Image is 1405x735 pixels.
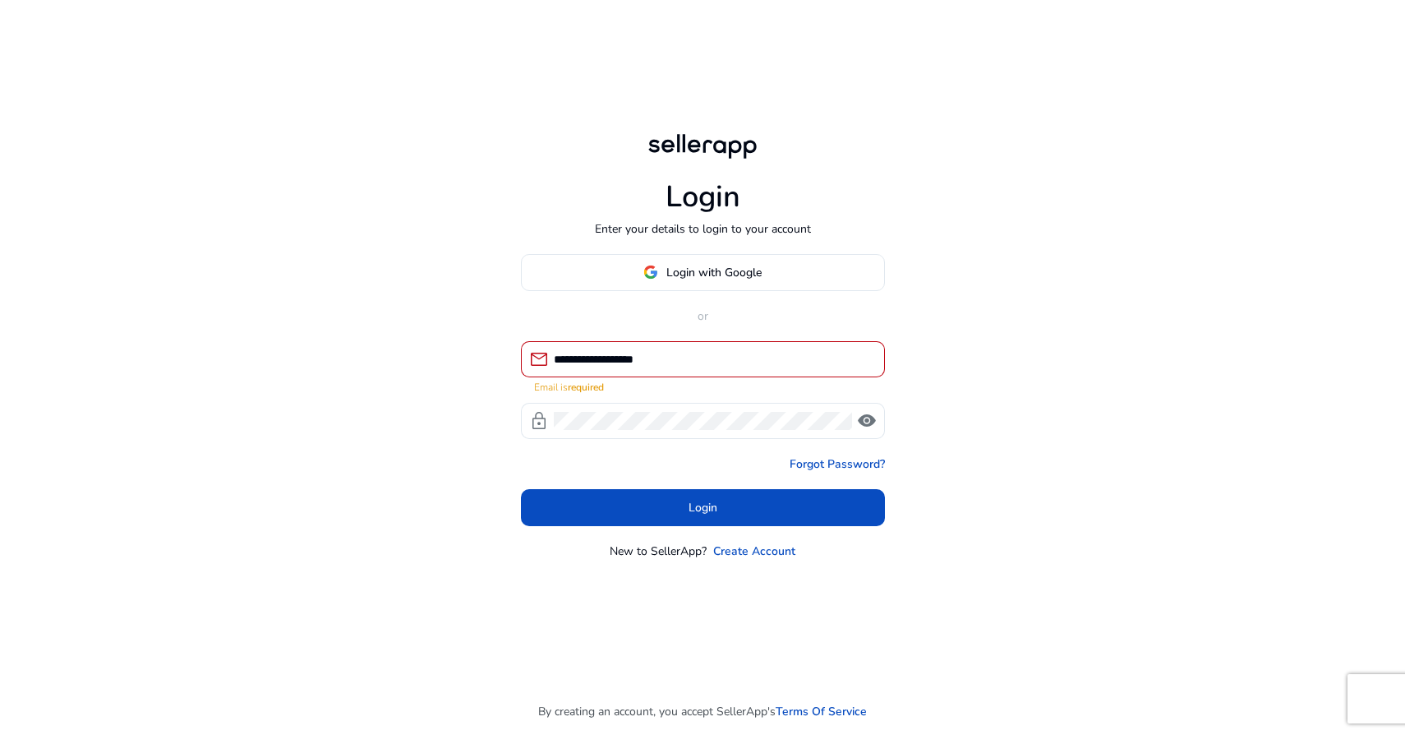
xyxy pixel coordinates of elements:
strong: required [568,381,604,394]
p: Enter your details to login to your account [595,220,811,238]
h1: Login [666,179,740,215]
span: mail [529,349,549,369]
span: Login [689,499,717,516]
a: Terms Of Service [776,703,867,720]
a: Forgot Password? [790,455,885,473]
a: Create Account [713,543,795,560]
mat-error: Email is [534,377,872,395]
span: lock [529,411,549,431]
img: google-logo.svg [643,265,658,280]
p: or [521,307,885,325]
button: Login with Google [521,254,885,291]
span: visibility [857,411,877,431]
span: Login with Google [666,264,762,281]
button: Login [521,489,885,526]
p: New to SellerApp? [610,543,707,560]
